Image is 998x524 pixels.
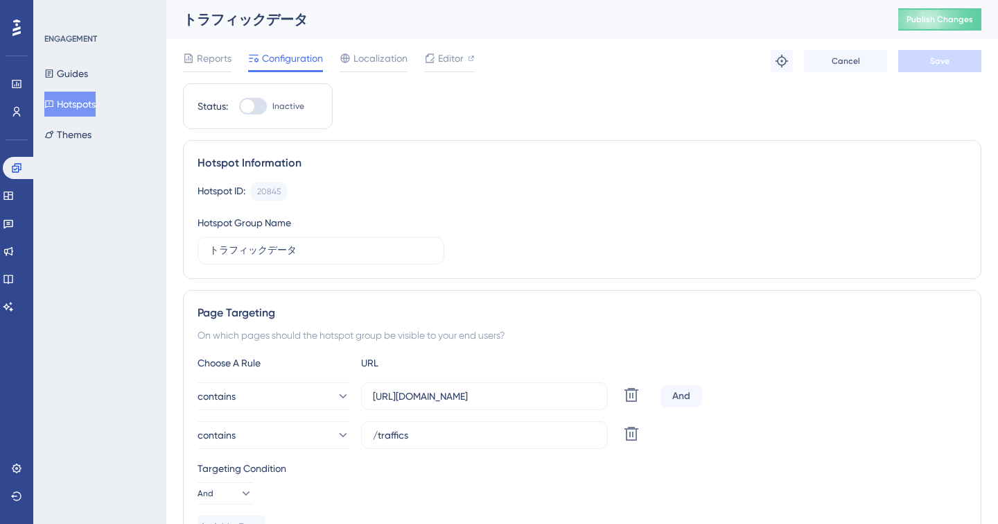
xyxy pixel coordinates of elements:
span: And [198,488,213,499]
div: Status: [198,98,228,115]
button: contains [198,382,350,410]
input: yourwebsite.com/path [373,389,596,404]
div: 20845 [257,186,281,197]
span: Cancel [832,56,860,67]
span: Localization [353,50,408,67]
div: Hotspot Group Name [198,214,291,231]
div: Hotspot ID: [198,183,245,201]
div: Choose A Rule [198,355,350,371]
button: Themes [44,122,91,147]
button: Save [898,50,981,72]
span: Publish Changes [907,14,973,25]
span: Inactive [272,101,304,112]
button: Publish Changes [898,8,981,31]
div: トラフィックデータ [183,10,864,29]
div: Page Targeting [198,305,967,321]
span: Configuration [262,50,323,67]
span: Save [930,56,949,67]
button: Guides [44,61,88,86]
input: Type your Hotspot Group Name here [209,243,432,258]
div: And [660,385,702,407]
button: And [198,482,253,505]
div: ENGAGEMENT [44,33,97,44]
input: yourwebsite.com/path [373,428,596,443]
span: Reports [197,50,231,67]
button: Cancel [804,50,887,72]
button: Hotspots [44,92,96,117]
div: Targeting Condition [198,460,967,477]
button: contains [198,421,350,449]
span: contains [198,388,236,405]
div: Hotspot Information [198,155,967,171]
span: Editor [438,50,464,67]
div: URL [361,355,514,371]
span: contains [198,427,236,443]
div: On which pages should the hotspot group be visible to your end users? [198,327,967,344]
